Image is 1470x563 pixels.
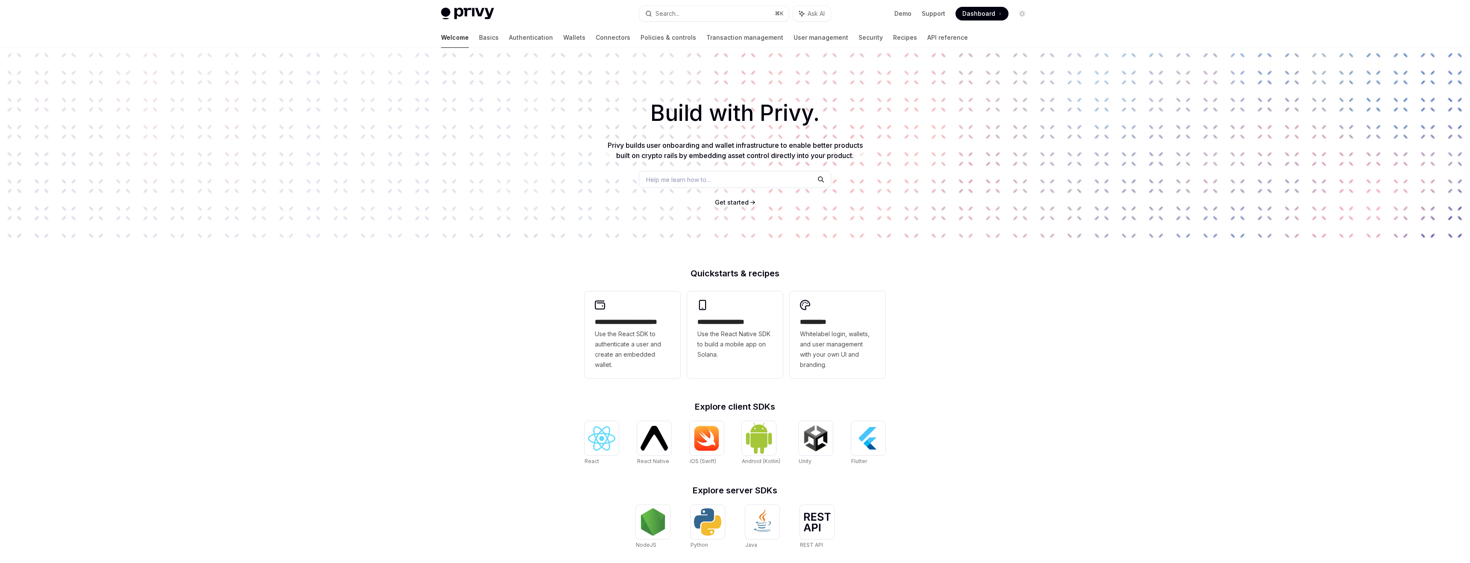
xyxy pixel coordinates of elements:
span: Use the React SDK to authenticate a user and create an embedded wallet. [595,329,670,370]
a: Authentication [509,27,553,48]
a: Connectors [596,27,630,48]
span: React [585,458,599,464]
a: Dashboard [955,7,1008,21]
span: React Native [637,458,669,464]
img: REST API [803,513,831,531]
img: Flutter [855,425,882,452]
a: Get started [715,198,749,207]
span: Java [745,542,757,548]
span: ⌘ K [775,10,784,17]
a: NodeJSNodeJS [636,505,670,549]
a: Demo [894,9,911,18]
a: Wallets [563,27,585,48]
h2: Quickstarts & recipes [585,269,885,278]
a: Welcome [441,27,469,48]
span: Flutter [851,458,867,464]
span: Ask AI [808,9,825,18]
a: ReactReact [585,421,619,466]
h2: Explore client SDKs [585,402,885,411]
a: Security [858,27,883,48]
span: NodeJS [636,542,656,548]
a: Recipes [893,27,917,48]
span: Dashboard [962,9,995,18]
a: PythonPython [691,505,725,549]
a: **** *****Whitelabel login, wallets, and user management with your own UI and branding. [790,291,885,378]
a: JavaJava [745,505,779,549]
a: Android (Kotlin)Android (Kotlin) [742,421,780,466]
a: iOS (Swift)iOS (Swift) [690,421,724,466]
h2: Explore server SDKs [585,486,885,495]
button: Toggle dark mode [1015,7,1029,21]
a: UnityUnity [799,421,833,466]
span: Android (Kotlin) [742,458,780,464]
img: Unity [802,425,829,452]
button: Search...⌘K [639,6,789,21]
span: Unity [799,458,811,464]
span: REST API [800,542,823,548]
a: API reference [927,27,968,48]
span: Get started [715,199,749,206]
img: light logo [441,8,494,20]
span: Whitelabel login, wallets, and user management with your own UI and branding. [800,329,875,370]
a: React NativeReact Native [637,421,671,466]
a: Basics [479,27,499,48]
a: Transaction management [706,27,783,48]
a: Support [922,9,945,18]
span: Python [691,542,708,548]
div: Search... [656,9,679,19]
span: Privy builds user onboarding and wallet infrastructure to enable better products built on crypto ... [608,141,863,160]
img: React [588,426,615,451]
span: Help me learn how to… [646,175,711,184]
button: Ask AI [793,6,831,21]
img: Android (Kotlin) [745,422,773,454]
a: Policies & controls [641,27,696,48]
a: FlutterFlutter [851,421,885,466]
img: NodeJS [639,508,667,536]
img: Python [694,508,721,536]
img: React Native [641,426,668,450]
img: iOS (Swift) [693,425,720,451]
a: **** **** **** ***Use the React Native SDK to build a mobile app on Solana. [687,291,783,378]
span: iOS (Swift) [690,458,716,464]
img: Java [749,508,776,536]
a: REST APIREST API [800,505,834,549]
h1: Build with Privy. [14,97,1456,130]
a: User management [794,27,848,48]
span: Use the React Native SDK to build a mobile app on Solana. [697,329,773,360]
